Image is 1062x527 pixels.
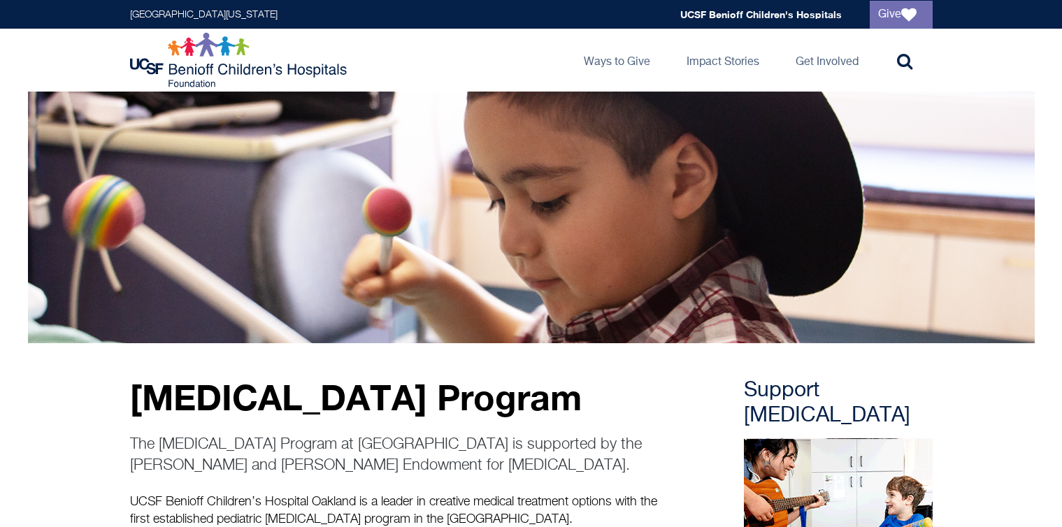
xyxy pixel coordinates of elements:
a: Ways to Give [573,29,661,92]
p: The [MEDICAL_DATA] Program at [GEOGRAPHIC_DATA] is supported by the [PERSON_NAME] and [PERSON_NAM... [130,434,668,476]
a: Give [870,1,933,29]
img: Logo for UCSF Benioff Children's Hospitals Foundation [130,32,350,88]
a: [GEOGRAPHIC_DATA][US_STATE] [130,10,278,20]
a: UCSF Benioff Children's Hospitals [680,8,842,20]
p: [MEDICAL_DATA] Program [130,378,668,417]
h3: Support [MEDICAL_DATA] [744,378,933,428]
a: Impact Stories [675,29,770,92]
a: Get Involved [784,29,870,92]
